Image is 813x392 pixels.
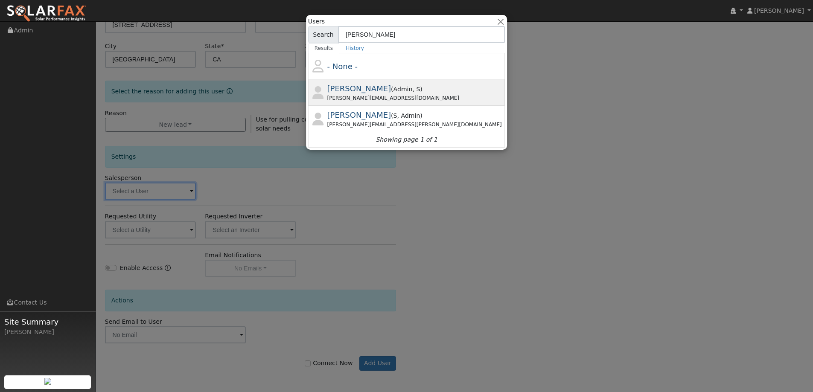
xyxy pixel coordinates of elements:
[327,121,504,128] div: [PERSON_NAME][EMAIL_ADDRESS][PERSON_NAME][DOMAIN_NAME]
[412,86,420,93] span: Salesperson
[391,112,423,119] span: ( )
[44,378,51,385] img: retrieve
[4,328,91,337] div: [PERSON_NAME]
[308,17,325,26] span: Users
[6,5,87,23] img: SolarFax
[391,86,423,93] span: ( )
[327,94,504,102] div: [PERSON_NAME][EMAIL_ADDRESS][DOMAIN_NAME]
[327,110,391,119] span: [PERSON_NAME]
[308,26,338,43] span: Search
[339,43,370,53] a: History
[754,7,804,14] span: [PERSON_NAME]
[4,316,91,328] span: Site Summary
[393,112,397,119] span: Salesperson
[393,86,413,93] span: Admin
[327,62,358,71] span: - None -
[376,135,437,144] i: Showing page 1 of 1
[327,84,391,93] span: [PERSON_NAME]
[308,43,340,53] a: Results
[397,112,420,119] span: Admin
